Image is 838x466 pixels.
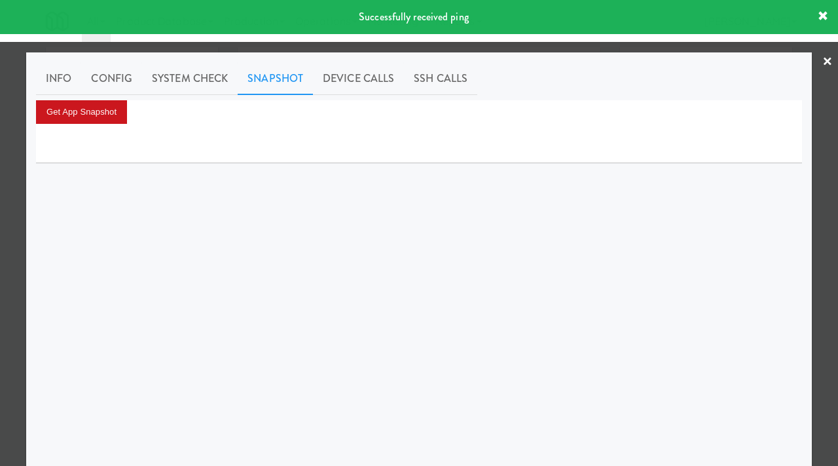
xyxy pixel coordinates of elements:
a: Snapshot [238,62,313,95]
a: Config [81,62,142,95]
a: System Check [142,62,238,95]
span: Successfully received ping [359,9,469,24]
a: SSH Calls [404,62,477,95]
a: × [822,42,833,83]
button: Get App Snapshot [36,100,127,124]
a: Device Calls [313,62,404,95]
a: Info [36,62,81,95]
